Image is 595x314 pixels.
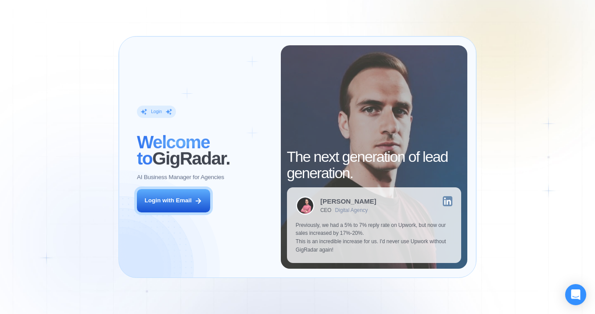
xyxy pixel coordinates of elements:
[287,149,462,182] h2: The next generation of lead generation.
[137,132,210,169] span: Welcome to
[565,284,586,305] div: Open Intercom Messenger
[320,208,331,214] div: CEO
[137,189,211,212] button: Login with Email
[137,173,224,182] p: AI Business Manager for Agencies
[151,109,162,115] div: Login
[144,197,191,205] div: Login with Email
[296,221,452,254] p: Previously, we had a 5% to 7% reply rate on Upwork, but now our sales increased by 17%-20%. This ...
[137,135,272,168] h2: ‍ GigRadar.
[335,208,368,214] div: Digital Agency
[320,198,376,204] div: [PERSON_NAME]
